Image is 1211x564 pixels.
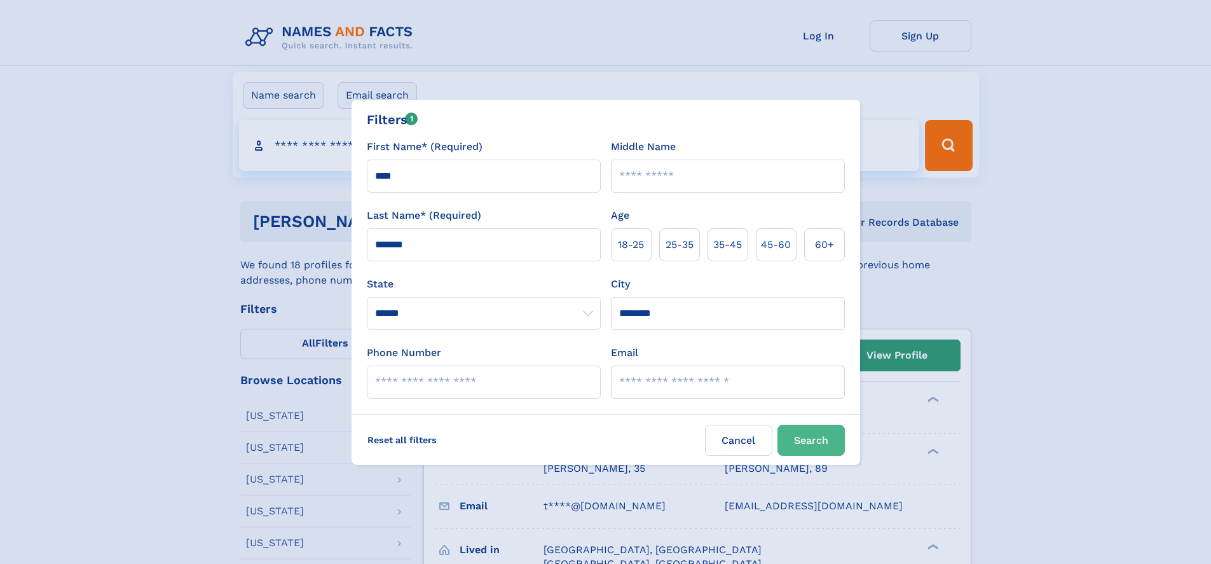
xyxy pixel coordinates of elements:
label: Email [611,345,638,361]
label: City [611,277,630,292]
button: Search [777,425,845,456]
div: Filters [367,110,418,129]
label: Last Name* (Required) [367,208,481,223]
span: 45‑60 [761,237,791,252]
span: 25‑35 [666,237,694,252]
label: Phone Number [367,345,441,361]
label: Middle Name [611,139,676,155]
label: State [367,277,601,292]
span: 18‑25 [618,237,644,252]
label: Age [611,208,629,223]
label: Cancel [705,425,772,456]
label: First Name* (Required) [367,139,482,155]
span: 60+ [815,237,834,252]
label: Reset all filters [359,425,445,455]
span: 35‑45 [713,237,742,252]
